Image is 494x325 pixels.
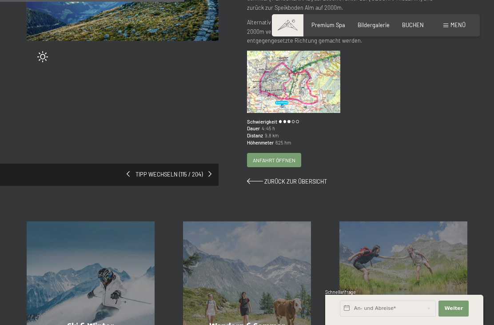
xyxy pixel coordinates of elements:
[444,305,463,312] span: Weiter
[247,118,277,125] span: Schwierigkeit
[247,178,327,185] a: Zurück zur Übersicht
[450,21,466,28] span: Menü
[253,156,295,164] span: Anfahrt öffnen
[358,21,390,28] a: Bildergalerie
[263,132,279,139] span: 9,8 km
[247,18,439,45] p: Alternativ kann auch der Sessellift Sonnklar für die Abfahrt von 2400m auf 2000m verwendet werden...
[402,21,424,28] a: BUCHEN
[247,132,263,139] span: Distanz
[247,125,260,132] span: Dauer
[438,301,469,317] button: Weiter
[260,125,275,132] span: 4:45 h
[311,21,345,28] a: Premium Spa
[247,139,274,146] span: Höhenmeter
[130,171,208,179] span: Tipp wechseln (115 / 204)
[264,178,327,185] span: Zurück zur Übersicht
[325,289,356,295] span: Schnellanfrage
[247,51,340,113] img: Panoramaweg Speikboden
[274,139,291,146] span: 625 hm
